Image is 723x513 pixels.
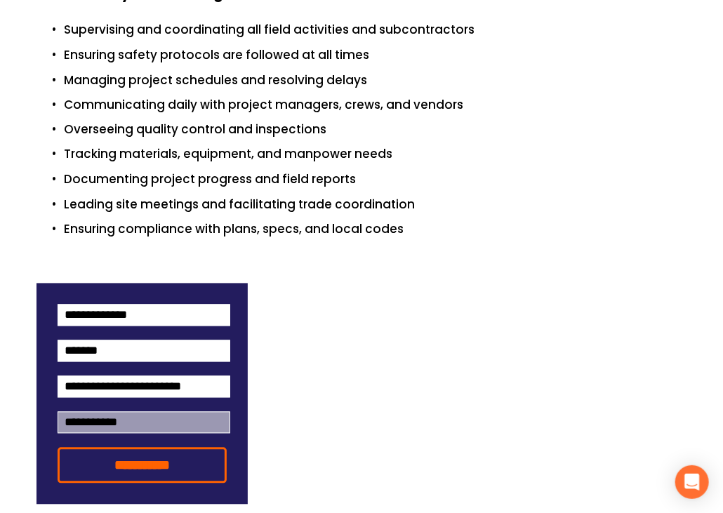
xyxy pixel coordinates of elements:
p: Ensuring compliance with plans, specs, and local codes [65,220,687,239]
p: Communicating daily with project managers, crews, and vendors [65,95,687,114]
p: Documenting project progress and field reports [65,171,687,189]
p: Supervising and coordinating all field activities and subcontractors [65,20,687,39]
p: Overseeing quality control and inspections [65,121,687,140]
p: Managing project schedules and resolving delays [65,71,687,90]
p: Ensuring safety protocols are followed at all times [65,46,687,65]
p: Leading site meetings and facilitating trade coordination [65,196,687,215]
p: Tracking materials, equipment, and manpower needs [65,145,687,164]
div: Open Intercom Messenger [675,465,709,499]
